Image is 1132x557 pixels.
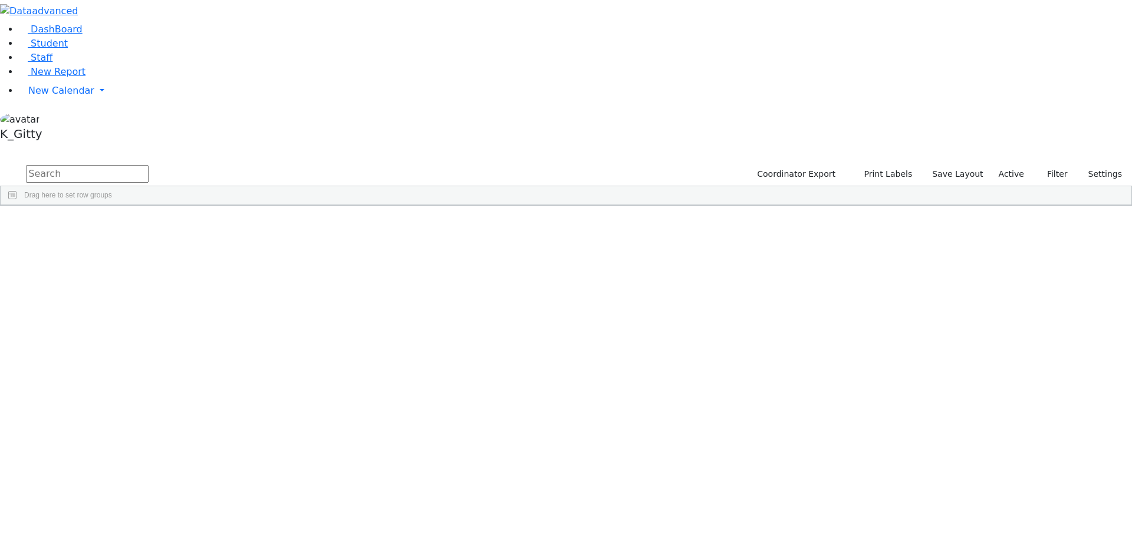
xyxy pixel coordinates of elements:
[19,79,1132,103] a: New Calendar
[24,191,112,199] span: Drag here to set row groups
[31,24,83,35] span: DashBoard
[850,165,917,183] button: Print Labels
[19,38,68,49] a: Student
[31,66,85,77] span: New Report
[993,165,1029,183] label: Active
[19,66,85,77] a: New Report
[1073,165,1127,183] button: Settings
[19,24,83,35] a: DashBoard
[749,165,841,183] button: Coordinator Export
[28,85,94,96] span: New Calendar
[1032,165,1073,183] button: Filter
[19,52,52,63] a: Staff
[31,52,52,63] span: Staff
[26,165,149,183] input: Search
[927,165,988,183] button: Save Layout
[31,38,68,49] span: Student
